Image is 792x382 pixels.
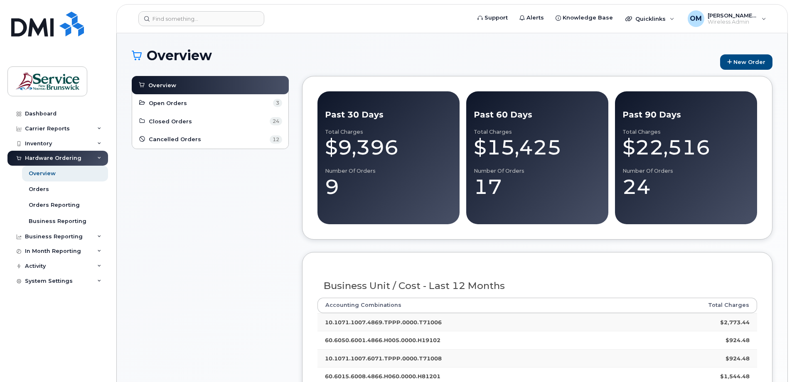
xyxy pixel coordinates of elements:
[138,80,283,90] a: Overview
[325,355,442,362] strong: 10.1071.1007.6071.TPPP.0000.T71008
[474,174,601,199] div: 17
[325,174,452,199] div: 9
[317,298,625,313] th: Accounting Combinations
[325,135,452,160] div: $9,396
[138,98,282,108] a: Open Orders 3
[720,319,750,326] strong: $2,773.44
[325,319,442,326] strong: 10.1071.1007.4869.TPPP.0000.T71006
[474,129,601,135] div: Total Charges
[138,135,282,144] a: Cancelled Orders 12
[474,109,601,121] div: Past 60 Days
[622,174,750,199] div: 24
[474,168,601,174] div: Number of Orders
[720,373,750,380] strong: $1,544.48
[325,109,452,121] div: Past 30 Days
[325,168,452,174] div: Number of Orders
[270,117,282,125] span: 24
[270,135,282,144] span: 12
[625,298,757,313] th: Total Charges
[622,135,750,160] div: $22,516
[726,355,750,362] strong: $924.48
[474,135,601,160] div: $15,425
[132,48,716,63] h1: Overview
[622,168,750,174] div: Number of Orders
[149,118,192,125] span: Closed Orders
[726,337,750,343] strong: $924.48
[148,81,176,89] span: Overview
[622,109,750,121] div: Past 90 Days
[325,337,440,343] strong: 60.6050.6001.4866.H005.0000.H19102
[149,135,201,143] span: Cancelled Orders
[273,99,282,107] span: 3
[138,116,282,126] a: Closed Orders 24
[149,99,187,107] span: Open Orders
[325,129,452,135] div: Total Charges
[720,54,772,70] a: New Order
[622,129,750,135] div: Total Charges
[324,281,751,291] h3: Business Unit / Cost - Last 12 Months
[325,373,440,380] strong: 60.6015.6008.4866.H060.0000.H81201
